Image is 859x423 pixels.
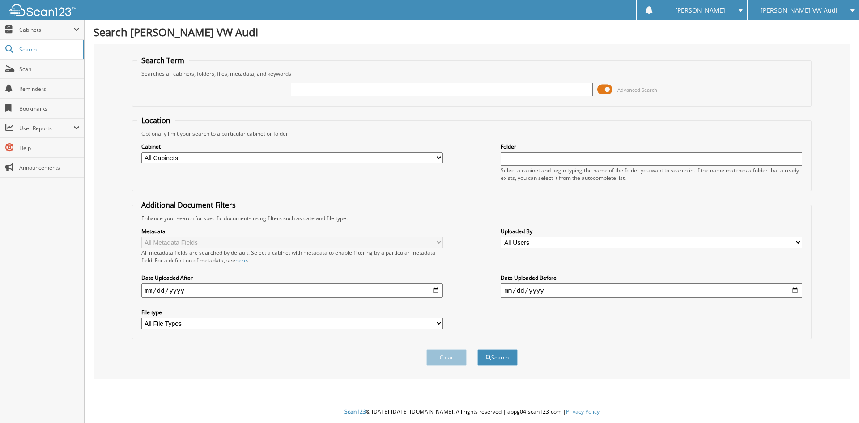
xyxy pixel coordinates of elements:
[235,256,247,264] a: here
[141,308,443,316] label: File type
[19,85,80,93] span: Reminders
[94,25,850,39] h1: Search [PERSON_NAME] VW Audi
[501,143,802,150] label: Folder
[141,274,443,282] label: Date Uploaded After
[477,349,518,366] button: Search
[617,86,657,93] span: Advanced Search
[344,408,366,415] span: Scan123
[137,200,240,210] legend: Additional Document Filters
[137,56,189,65] legend: Search Term
[501,274,802,282] label: Date Uploaded Before
[137,115,175,125] legend: Location
[675,8,725,13] span: [PERSON_NAME]
[19,65,80,73] span: Scan
[501,227,802,235] label: Uploaded By
[19,144,80,152] span: Help
[761,8,838,13] span: [PERSON_NAME] VW Audi
[141,249,443,264] div: All metadata fields are searched by default. Select a cabinet with metadata to enable filtering b...
[137,70,807,77] div: Searches all cabinets, folders, files, metadata, and keywords
[141,283,443,298] input: start
[9,4,76,16] img: scan123-logo-white.svg
[137,130,807,137] div: Optionally limit your search to a particular cabinet or folder
[137,214,807,222] div: Enhance your search for specific documents using filters such as date and file type.
[141,143,443,150] label: Cabinet
[85,401,859,423] div: © [DATE]-[DATE] [DOMAIN_NAME]. All rights reserved | appg04-scan123-com |
[426,349,467,366] button: Clear
[501,167,802,182] div: Select a cabinet and begin typing the name of the folder you want to search in. If the name match...
[19,124,73,132] span: User Reports
[19,164,80,171] span: Announcements
[19,46,78,53] span: Search
[19,105,80,112] span: Bookmarks
[141,227,443,235] label: Metadata
[566,408,600,415] a: Privacy Policy
[501,283,802,298] input: end
[19,26,73,34] span: Cabinets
